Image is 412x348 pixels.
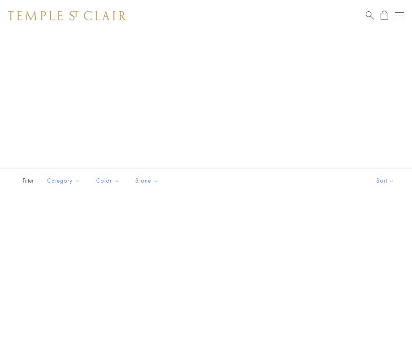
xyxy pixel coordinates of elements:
[8,11,126,20] img: Temple St. Clair
[366,11,374,20] a: Search
[381,11,388,20] a: Open Shopping Bag
[359,169,412,193] button: Show sort by
[92,176,126,186] span: Color
[41,172,86,190] button: Category
[395,11,404,20] button: Open navigation
[129,172,165,190] button: Stone
[43,176,86,186] span: Category
[131,176,165,186] span: Stone
[90,172,126,190] button: Color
